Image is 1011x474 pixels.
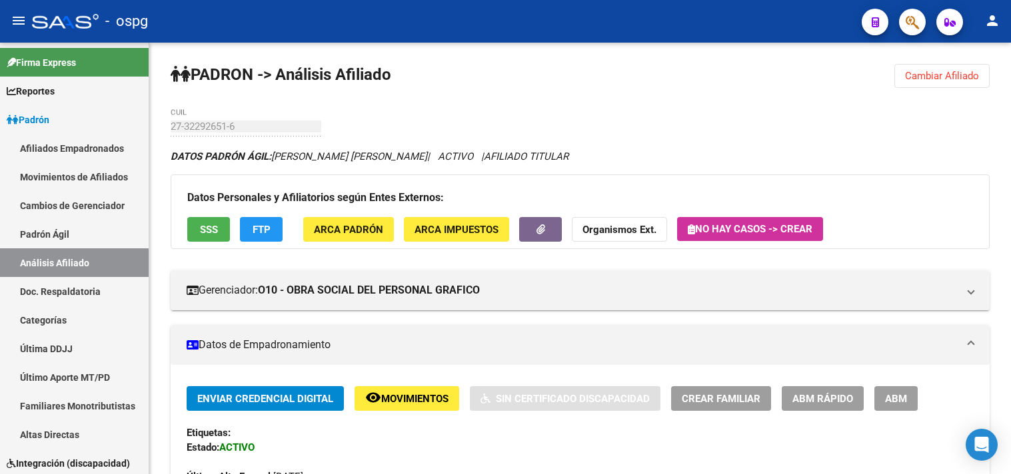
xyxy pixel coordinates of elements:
[496,393,650,405] span: Sin Certificado Discapacidad
[905,70,979,82] span: Cambiar Afiliado
[677,217,823,241] button: No hay casos -> Crear
[792,393,853,405] span: ABM Rápido
[582,224,656,236] strong: Organismos Ext.
[219,441,255,453] strong: ACTIVO
[187,217,230,242] button: SSS
[197,393,333,405] span: Enviar Credencial Digital
[355,386,459,411] button: Movimientos
[671,386,771,411] button: Crear Familiar
[187,188,973,207] h3: Datos Personales y Afiliatorios según Entes Externos:
[105,7,148,36] span: - ospg
[885,393,907,405] span: ABM
[688,223,812,235] span: No hay casos -> Crear
[572,217,667,242] button: Organismos Ext.
[874,386,918,411] button: ABM
[682,393,760,405] span: Crear Familiar
[187,427,231,439] strong: Etiquetas:
[7,113,49,127] span: Padrón
[171,270,990,310] mat-expansion-panel-header: Gerenciador:O10 - OBRA SOCIAL DEL PERSONAL GRAFICO
[187,283,958,298] mat-panel-title: Gerenciador:
[171,150,568,162] i: | ACTIVO |
[187,386,344,411] button: Enviar Credencial Digital
[404,217,509,242] button: ARCA Impuestos
[415,224,499,236] span: ARCA Impuestos
[303,217,394,242] button: ARCA Padrón
[381,393,449,405] span: Movimientos
[240,217,283,242] button: FTP
[782,386,864,411] button: ABM Rápido
[984,13,1000,29] mat-icon: person
[966,429,998,461] div: Open Intercom Messenger
[258,283,480,298] strong: O10 - OBRA SOCIAL DEL PERSONAL GRAFICO
[171,150,427,162] span: [PERSON_NAME] [PERSON_NAME]
[7,456,130,471] span: Integración (discapacidad)
[894,64,990,88] button: Cambiar Afiliado
[365,389,381,405] mat-icon: remove_red_eye
[187,441,219,453] strong: Estado:
[171,65,391,84] strong: PADRON -> Análisis Afiliado
[200,224,218,236] span: SSS
[470,386,660,411] button: Sin Certificado Discapacidad
[314,224,383,236] span: ARCA Padrón
[7,55,76,70] span: Firma Express
[253,224,271,236] span: FTP
[11,13,27,29] mat-icon: menu
[187,338,958,352] mat-panel-title: Datos de Empadronamiento
[171,150,271,162] strong: DATOS PADRÓN ÁGIL:
[7,84,55,99] span: Reportes
[171,325,990,365] mat-expansion-panel-header: Datos de Empadronamiento
[484,150,568,162] span: AFILIADO TITULAR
